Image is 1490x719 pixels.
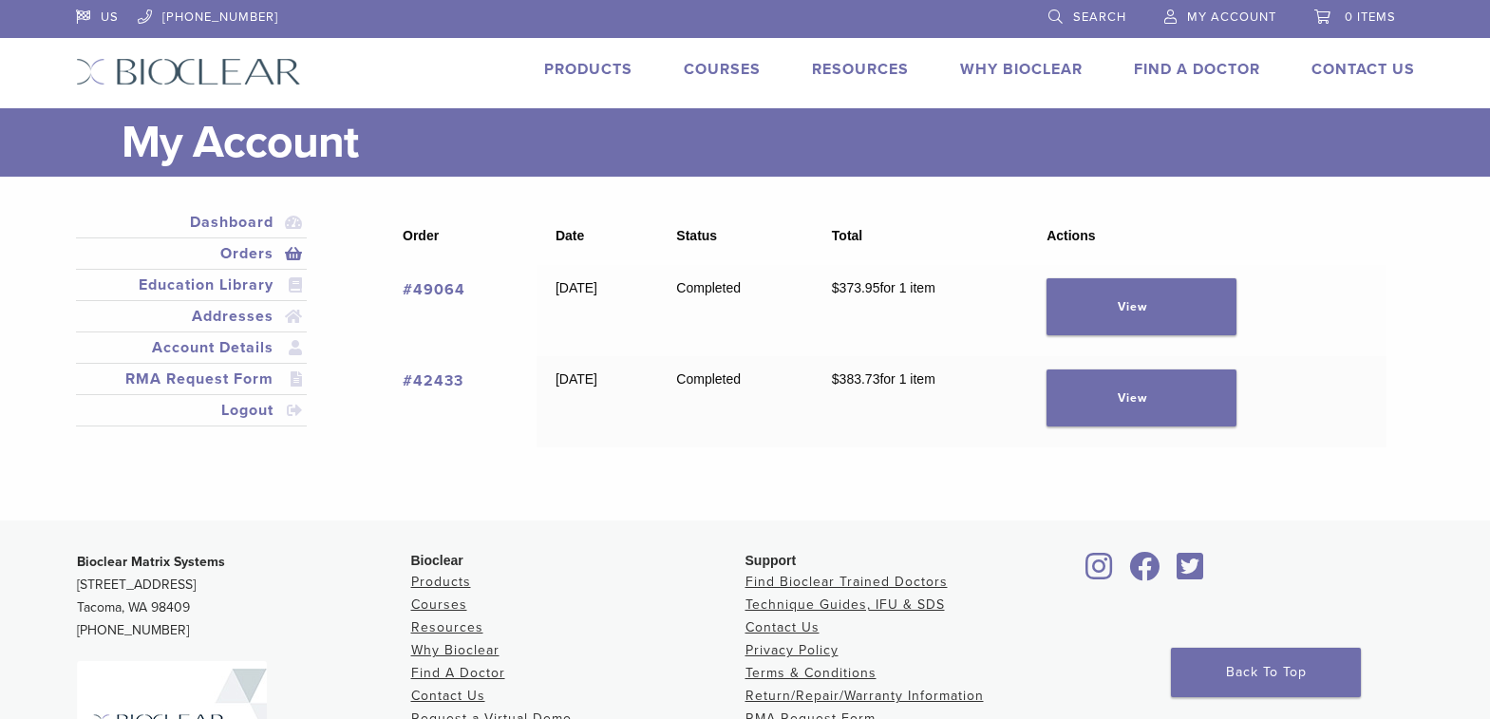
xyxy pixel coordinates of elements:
[1080,563,1120,582] a: Bioclear
[745,619,820,635] a: Contact Us
[832,371,880,387] span: 383.73
[1171,648,1361,697] a: Back To Top
[658,265,813,356] td: Completed
[1047,228,1095,243] span: Actions
[745,688,984,704] a: Return/Repair/Warranty Information
[77,554,225,570] strong: Bioclear Matrix Systems
[76,207,308,449] nav: Account pages
[411,574,471,590] a: Products
[1047,369,1236,426] a: View order 42433
[745,574,948,590] a: Find Bioclear Trained Doctors
[832,280,839,295] span: $
[1047,278,1236,335] a: View order 49064
[77,551,411,642] p: [STREET_ADDRESS] Tacoma, WA 98409 [PHONE_NUMBER]
[411,619,483,635] a: Resources
[80,274,304,296] a: Education Library
[1345,9,1396,25] span: 0 items
[1134,60,1260,79] a: Find A Doctor
[813,356,1028,447] td: for 1 item
[812,60,909,79] a: Resources
[745,596,945,613] a: Technique Guides, IFU & SDS
[80,399,304,422] a: Logout
[80,336,304,359] a: Account Details
[1311,60,1415,79] a: Contact Us
[80,368,304,390] a: RMA Request Form
[745,553,797,568] span: Support
[832,228,862,243] span: Total
[411,553,463,568] span: Bioclear
[80,242,304,265] a: Orders
[411,665,505,681] a: Find A Doctor
[556,228,584,243] span: Date
[556,371,597,387] time: [DATE]
[684,60,761,79] a: Courses
[1187,9,1276,25] span: My Account
[832,280,880,295] span: 373.95
[832,371,839,387] span: $
[1171,563,1211,582] a: Bioclear
[813,265,1028,356] td: for 1 item
[80,305,304,328] a: Addresses
[76,58,301,85] img: Bioclear
[122,108,1415,177] h1: My Account
[1123,563,1167,582] a: Bioclear
[556,280,597,295] time: [DATE]
[411,642,500,658] a: Why Bioclear
[1073,9,1126,25] span: Search
[80,211,304,234] a: Dashboard
[411,596,467,613] a: Courses
[745,665,877,681] a: Terms & Conditions
[745,642,839,658] a: Privacy Policy
[960,60,1083,79] a: Why Bioclear
[676,228,717,243] span: Status
[658,356,813,447] td: Completed
[403,228,439,243] span: Order
[411,688,485,704] a: Contact Us
[544,60,632,79] a: Products
[403,371,463,390] a: View order number 42433
[403,280,465,299] a: View order number 49064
